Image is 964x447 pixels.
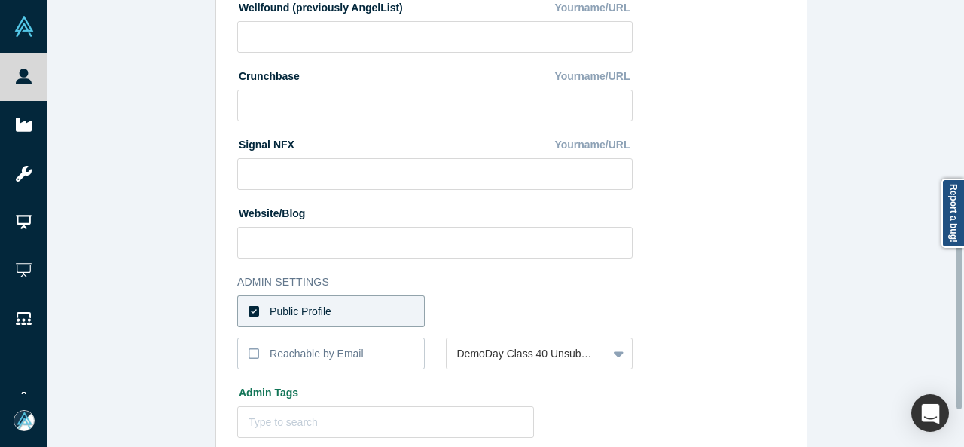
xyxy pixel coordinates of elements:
label: Admin Tags [237,380,633,401]
div: Public Profile [270,304,331,320]
label: Crunchbase [237,63,300,84]
label: Signal NFX [237,132,294,153]
div: Reachable by Email [270,346,364,362]
div: Yourname/URL [554,63,633,90]
img: Alchemist Vault Logo [14,16,35,37]
h3: Admin Settings [237,274,633,290]
a: Report a bug! [941,179,964,248]
label: Website/Blog [237,201,305,222]
img: Mia Scott's Account [14,410,35,431]
div: Yourname/URL [554,132,633,158]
